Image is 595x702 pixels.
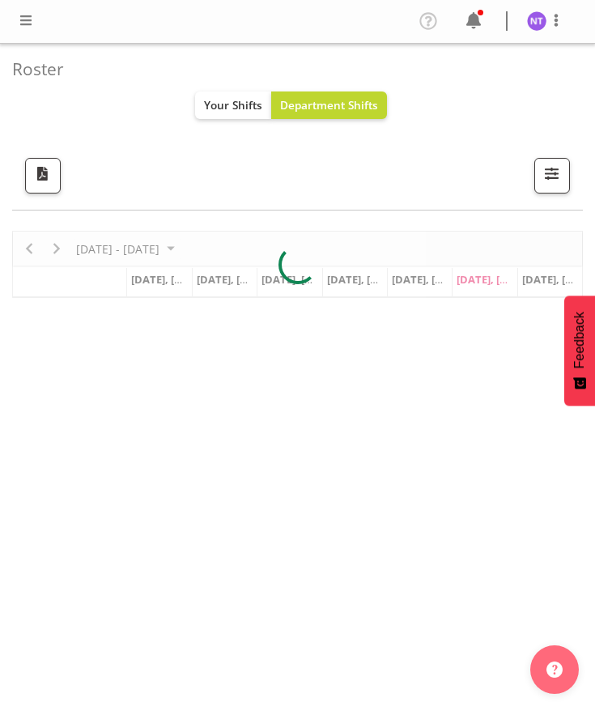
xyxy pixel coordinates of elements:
button: Download a PDF of the roster according to the set date range. [25,158,61,194]
button: Department Shifts [271,91,387,119]
img: nakita-tuuta1209.jpg [527,11,546,31]
button: Filter Shifts [534,158,570,194]
span: Department Shifts [280,97,378,113]
button: Feedback - Show survey [564,296,595,406]
span: Feedback [572,312,587,368]
span: Your Shifts [204,97,262,113]
h4: Roster [12,60,570,79]
button: Your Shifts [195,91,271,119]
img: help-xxl-2.png [546,662,563,678]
